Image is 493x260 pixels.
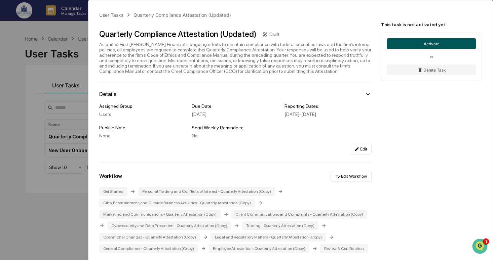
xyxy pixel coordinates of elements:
[46,135,86,147] a: 🗄️Attestations
[21,91,54,97] span: [PERSON_NAME]
[192,112,279,117] div: [DATE]
[320,244,368,253] div: Review & Certification
[192,125,279,130] div: Send Weekly Reminders:
[7,75,45,80] div: Past conversations
[7,51,19,63] img: 1746055101610-c473b297-6a78-478c-a979-82029cc54cd1
[49,138,54,143] div: 🗄️
[7,103,17,114] img: Cece Ferraez
[13,92,19,97] img: 1746055101610-c473b297-6a78-478c-a979-82029cc54cd1
[114,53,122,61] button: Start new chat
[192,103,279,109] div: Due Date:
[30,51,110,58] div: Start new chat
[13,137,43,144] span: Preclearance
[99,244,198,253] div: General Compliance - Quarterly Attestation (Copy)
[285,112,316,117] span: [DATE] - [DATE]
[60,91,73,97] span: [DATE]
[30,58,92,63] div: We're available if you need us!
[7,151,12,156] div: 🔎
[99,233,200,242] div: Operational Changes - Quarterly Attestation (Copy)
[285,103,372,109] div: Reporting Dates:
[4,147,45,160] a: 🔎Data Lookup
[67,167,81,172] span: Pylon
[56,91,58,97] span: •
[99,42,372,74] div: As part of First [PERSON_NAME] Financial’s ongoing efforts to maintain compliance with federal se...
[60,110,73,115] span: [DATE]
[231,210,367,219] div: Client Communications and Complaints - Quarterly Attestation (Copy)
[99,173,122,179] div: Workflow
[242,221,318,230] div: Trading - Quarterly Attestation (Copy)
[107,221,231,230] div: Cybersecurity and Data Protection - Quarterly Attestation (Copy)
[104,73,122,81] button: See all
[471,238,490,256] iframe: Open customer support
[13,150,42,157] span: Data Lookup
[7,85,17,96] img: Jack Rasmussen
[387,38,476,49] button: Activate
[134,12,231,18] div: Quarterly Compliance Attestation (Updated)
[269,32,279,37] div: Draft
[350,144,372,155] button: Edit
[381,22,482,27] div: This task is not activated yet.
[331,171,372,182] button: Edit Workflow
[56,110,58,115] span: •
[21,110,54,115] span: [PERSON_NAME]
[99,112,186,117] div: Users
[99,29,257,39] div: Quarterly Compliance Attestation (Updated)
[138,187,275,196] div: Personal Trading and Conflicts of Interest - Quarterly Attestation (Copy)
[99,133,186,138] div: None
[7,138,12,143] div: 🖐️
[211,233,326,242] div: Legal and Regulatory Matters - Quarterly Attestation (Copy)
[99,125,186,130] div: Publish Note:
[4,135,46,147] a: 🖐️Preclearance
[99,187,127,196] div: Get Started
[14,51,26,63] img: 4531339965365_218c74b014194aa58b9b_72.jpg
[209,244,309,253] div: Employee Attestation - Quarterly Attestation (Copy)
[99,103,186,109] div: Assigned Group:
[99,210,221,219] div: Marketing and Communications - Quarterly Attestation (Copy)
[99,91,116,97] div: Details
[55,137,83,144] span: Attestations
[47,166,81,172] a: Powered byPylon
[7,14,122,25] p: How can we help?
[192,133,279,138] div: No
[99,12,123,18] div: User Tasks
[387,64,476,75] button: Delete Task
[99,199,255,207] div: Gifts, Entertainment, and Outside Business Activities - Quarterly Attestation (Copy)
[387,54,476,59] div: or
